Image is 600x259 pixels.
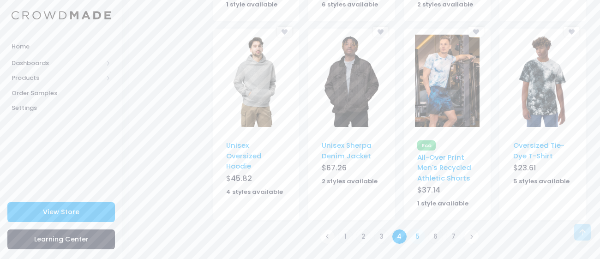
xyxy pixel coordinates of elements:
div: $ [226,173,286,186]
span: 23.61 [518,163,536,173]
a: 6 [428,229,443,244]
a: 2 [356,229,371,244]
a: 4 [392,229,407,244]
a: 7 [446,229,461,244]
a: 1 [338,229,353,244]
a: Learning Center [7,229,115,249]
span: Eco [417,140,436,151]
div: $ [322,163,381,175]
span: View Store [43,207,79,217]
img: Logo [12,11,111,20]
span: 37.14 [422,185,440,195]
a: 5 [410,229,425,244]
a: Unisex Oversized Hoodie [226,140,262,171]
a: Unisex Sherpa Denim Jacket [322,140,372,160]
strong: 5 styles available [513,177,570,186]
a: 3 [374,229,389,244]
span: Dashboards [12,59,103,68]
span: 45.82 [231,173,252,184]
span: 67.26 [326,163,347,173]
strong: 4 styles available [226,187,283,196]
div: $ [513,163,573,175]
a: View Store [7,202,115,222]
strong: 1 style available [417,199,468,208]
a: Oversized Tie-Dye T-Shirt [513,140,564,160]
div: $ [417,185,477,198]
strong: 2 styles available [322,177,378,186]
span: Learning Center [34,235,89,244]
a: All-Over Print Men's Recycled Athletic Shorts [417,152,471,183]
span: Home [12,42,111,51]
span: Settings [12,103,111,113]
span: Products [12,73,103,83]
span: Order Samples [12,89,111,98]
